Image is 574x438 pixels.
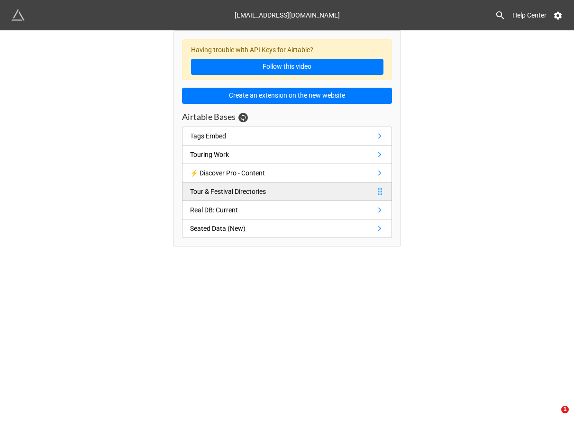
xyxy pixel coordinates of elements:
[182,39,392,81] div: Having trouble with API Keys for Airtable?
[182,127,392,146] a: Tags Embed
[190,168,265,178] div: ⚡️ Discover Pro - Content
[190,223,246,234] div: Seated Data (New)
[190,186,266,197] div: Tour & Festival Directories
[182,111,236,122] h3: Airtable Bases
[182,164,392,182] a: ⚡️ Discover Pro - Content
[190,131,226,141] div: Tags Embed
[182,182,392,201] a: Tour & Festival Directories
[238,113,248,122] a: Sync Base Structure
[182,146,392,164] a: Touring Work
[561,406,569,413] span: 1
[11,9,25,22] img: miniextensions-icon.73ae0678.png
[191,59,383,75] a: Follow this video
[506,7,553,24] a: Help Center
[182,201,392,219] a: Real DB: Current
[190,205,238,215] div: Real DB: Current
[190,149,229,160] div: Touring Work
[235,7,340,24] div: [EMAIL_ADDRESS][DOMAIN_NAME]
[182,88,392,104] button: Create an extension on the new website
[182,219,392,238] a: Seated Data (New)
[542,406,565,429] iframe: Intercom live chat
